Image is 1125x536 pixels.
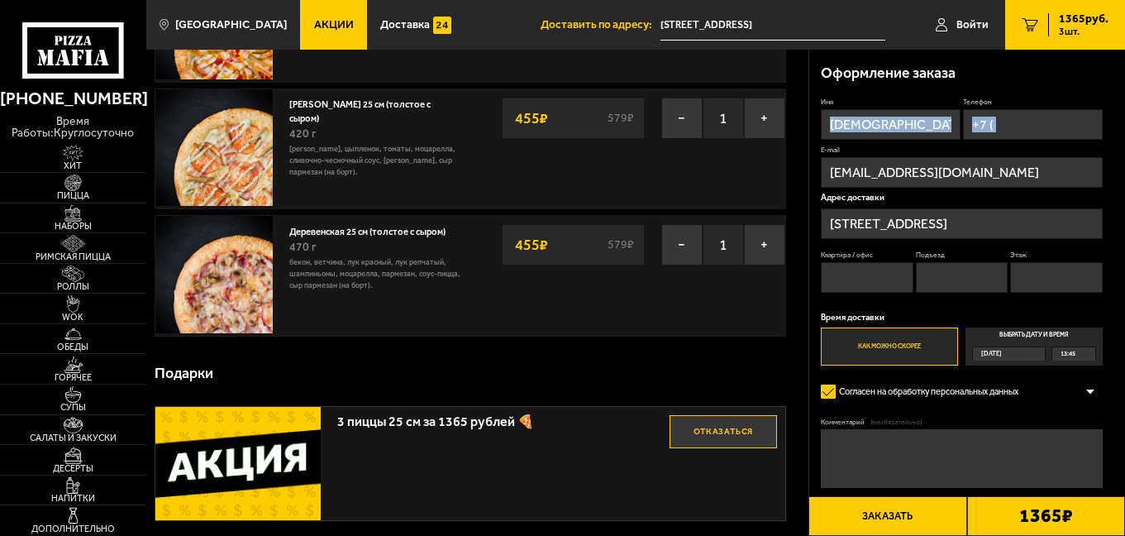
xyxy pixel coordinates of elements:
[606,239,636,251] s: 579 ₽
[289,95,431,124] a: [PERSON_NAME] 25 см (толстое с сыром)
[821,146,1102,156] label: E-mail
[821,98,961,108] label: Имя
[870,418,922,428] span: (необязательно)
[963,98,1103,108] label: Телефон
[289,256,462,292] p: бекон, ветчина, лук красный, лук репчатый, шампиньоны, моцарелла, пармезан, соус-пицца, сыр парме...
[703,98,744,139] span: 1
[337,407,670,428] span: 3 пиццы 25 см за 1365 рублей 🍕
[744,224,785,266] button: +
[821,66,956,81] h3: Оформление заказа
[821,251,913,261] label: Квартира / офис
[289,240,317,254] span: 470 г
[380,19,430,31] span: Доставка
[661,98,703,139] button: −
[1010,251,1103,261] label: Этаж
[660,10,885,41] input: Ваш адрес доставки
[821,157,1102,188] input: @
[433,17,450,34] img: 15daf4d41897b9f0e9f617042186c801.svg
[670,415,777,448] button: Отказаться
[821,328,958,365] label: Как можно скорее
[821,418,1102,428] label: Комментарий
[981,347,1002,361] span: [DATE]
[1061,347,1075,361] span: 13:45
[289,223,457,237] a: Деревенская 25 см (толстое с сыром)
[821,313,1102,323] p: Время доставки
[965,328,1103,365] label: Выбрать дату и время
[511,229,552,261] strong: 455 ₽
[1019,507,1073,526] b: 1365 ₽
[1059,13,1108,25] span: 1365 руб.
[821,380,1029,403] label: Согласен на обработку персональных данных
[660,10,885,41] span: Россия, Санкт-Петербург, проспект Наставников, 21
[963,109,1103,140] input: +7 (
[314,19,354,31] span: Акции
[661,224,703,266] button: −
[1059,26,1108,36] span: 3 шт.
[511,103,552,134] strong: 455 ₽
[175,19,287,31] span: [GEOGRAPHIC_DATA]
[289,127,317,141] span: 420 г
[956,19,989,31] span: Войти
[821,109,961,140] input: Имя
[916,251,1008,261] label: Подъезд
[155,366,213,381] h3: Подарки
[744,98,785,139] button: +
[703,224,744,266] span: 1
[541,19,660,31] span: Доставить по адресу:
[808,496,966,536] button: Заказать
[289,143,462,179] p: [PERSON_NAME], цыпленок, томаты, моцарелла, сливочно-чесночный соус, [PERSON_NAME], сыр пармезан ...
[606,112,636,124] s: 579 ₽
[821,194,1102,203] p: Адрес доставки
